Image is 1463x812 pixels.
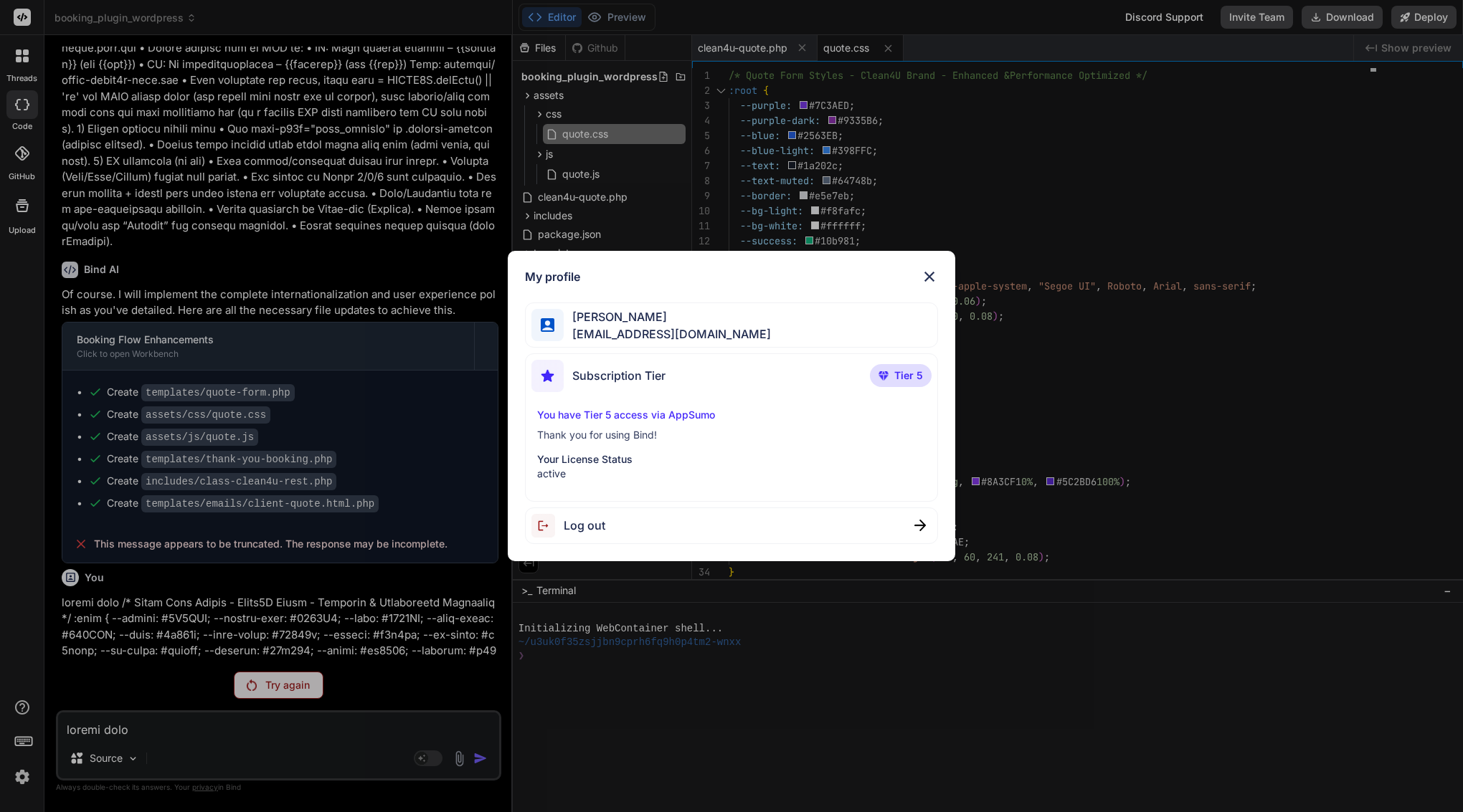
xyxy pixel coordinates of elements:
[541,318,554,332] img: profile
[537,467,925,481] p: active
[537,452,925,467] p: Your License Status
[537,428,925,442] p: Thank you for using Bind!
[564,325,771,343] span: [EMAIL_ADDRESS][DOMAIN_NAME]
[894,368,923,383] span: Tier 5
[572,367,666,384] span: Subscription Tier
[531,360,564,392] img: subscription
[531,514,564,538] img: logout
[564,517,605,534] span: Log out
[537,408,925,422] p: You have Tier 5 access via AppSumo
[525,268,580,285] h1: My profile
[914,520,926,531] img: close
[921,268,938,285] img: close
[879,371,889,380] img: premium
[564,308,771,325] span: [PERSON_NAME]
